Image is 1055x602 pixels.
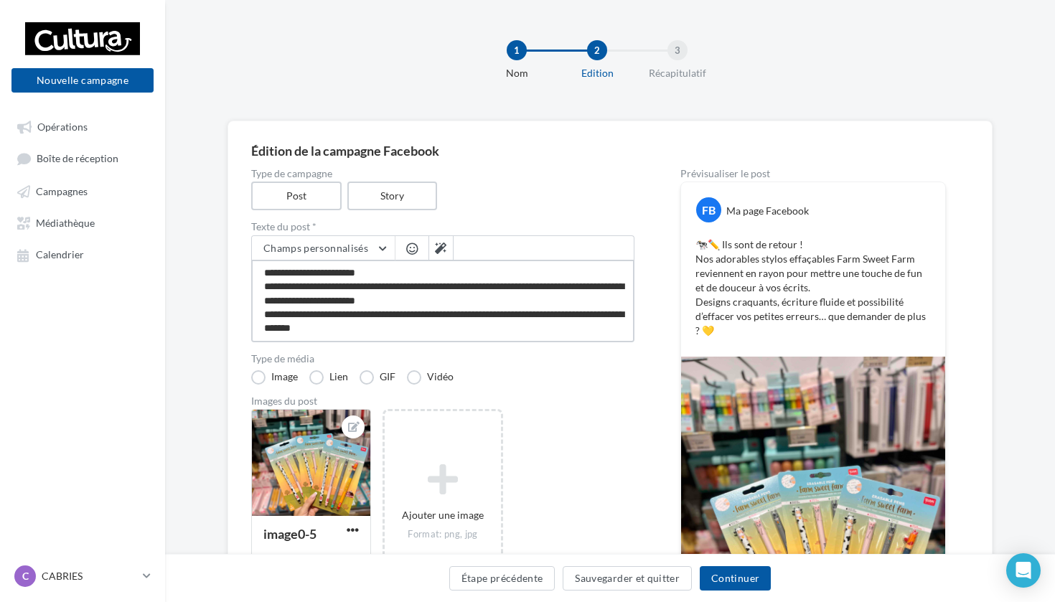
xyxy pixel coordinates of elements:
[471,66,563,80] div: Nom
[563,566,692,591] button: Sauvegarder et quitter
[251,370,298,385] label: Image
[252,236,395,260] button: Champs personnalisés
[695,237,931,338] p: 🐄✏️ Ils sont de retour ! Nos adorables stylos effaçables Farm Sweet Farm reviennent en rayon pour...
[507,40,527,60] div: 1
[726,204,809,218] div: Ma page Facebook
[9,113,156,139] a: Opérations
[251,169,634,179] label: Type de campagne
[36,217,95,229] span: Médiathèque
[11,68,154,93] button: Nouvelle campagne
[632,66,723,80] div: Récapitulatif
[37,121,88,133] span: Opérations
[9,210,156,235] a: Médiathèque
[251,222,634,232] label: Texte du post *
[449,566,555,591] button: Étape précédente
[360,370,395,385] label: GIF
[700,566,771,591] button: Continuer
[11,563,154,590] a: C CABRIES
[347,182,438,210] label: Story
[9,178,156,204] a: Campagnes
[251,396,634,406] div: Images du post
[309,370,348,385] label: Lien
[42,569,137,583] p: CABRIES
[251,182,342,210] label: Post
[1006,553,1041,588] div: Open Intercom Messenger
[407,370,454,385] label: Vidéo
[36,185,88,197] span: Campagnes
[22,569,29,583] span: C
[696,197,721,222] div: FB
[263,526,316,542] div: image0-5
[263,242,368,254] span: Champs personnalisés
[587,40,607,60] div: 2
[36,249,84,261] span: Calendrier
[551,66,643,80] div: Edition
[37,153,118,165] span: Boîte de réception
[9,145,156,171] a: Boîte de réception
[251,354,634,364] label: Type de média
[680,169,946,179] div: Prévisualiser le post
[251,144,969,157] div: Édition de la campagne Facebook
[9,241,156,267] a: Calendrier
[667,40,688,60] div: 3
